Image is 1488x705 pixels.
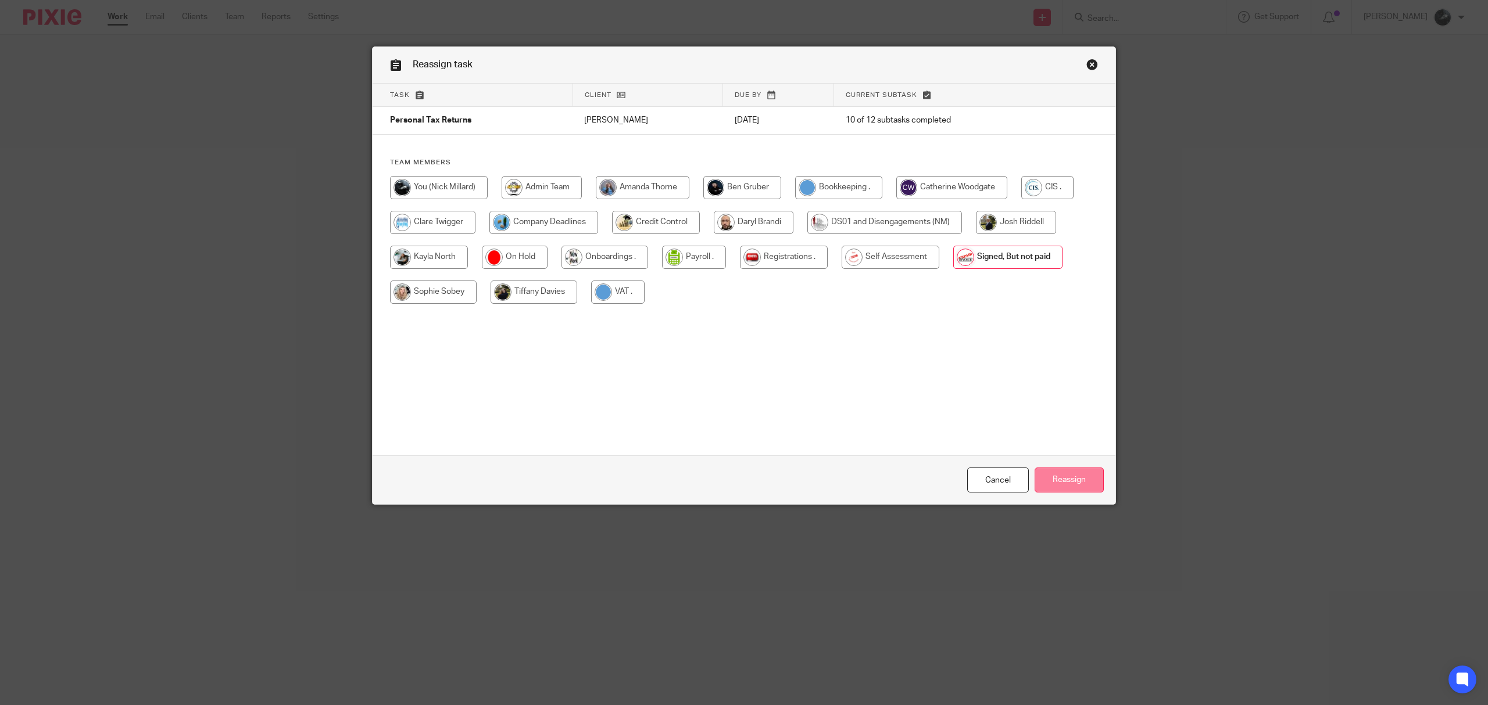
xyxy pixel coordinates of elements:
span: Task [390,92,410,98]
h4: Team members [390,158,1098,167]
p: [DATE] [735,114,822,126]
span: Reassign task [413,60,473,69]
a: Close this dialog window [967,467,1029,492]
span: Client [585,92,611,98]
td: 10 of 12 subtasks completed [834,107,1056,135]
span: Current subtask [846,92,917,98]
span: Personal Tax Returns [390,117,471,125]
p: [PERSON_NAME] [584,114,711,126]
a: Close this dialog window [1086,59,1098,74]
span: Due by [735,92,761,98]
input: Reassign [1035,467,1104,492]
